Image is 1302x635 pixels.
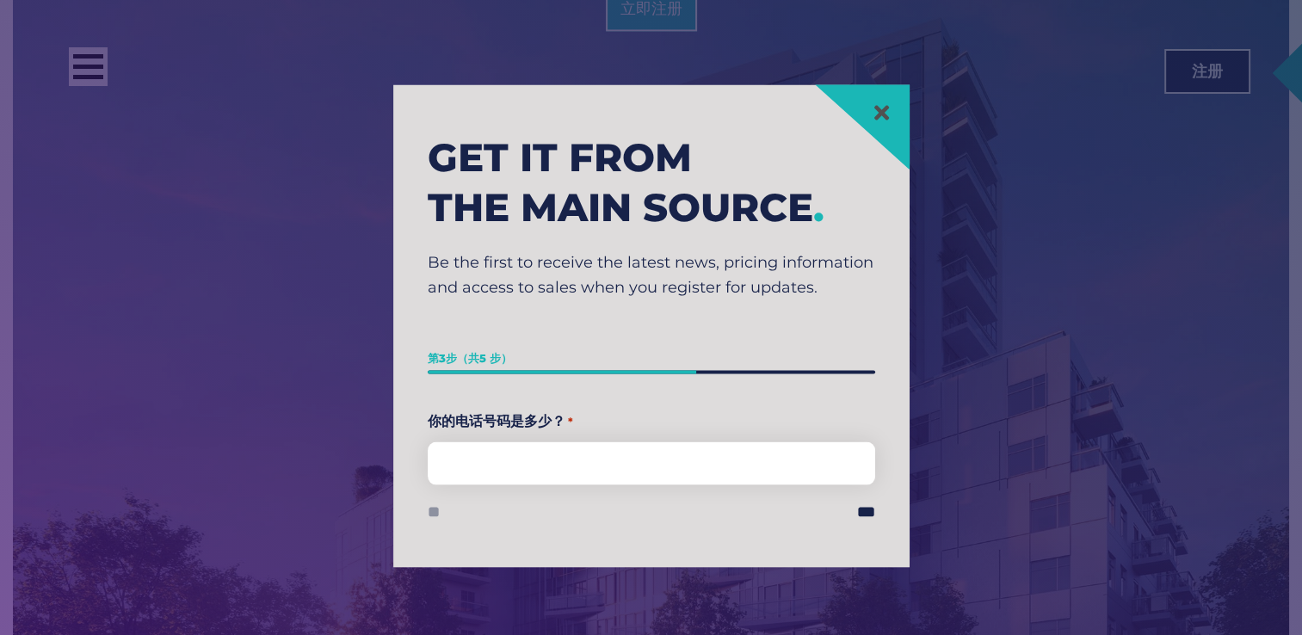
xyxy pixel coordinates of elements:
span: 3 [439,350,446,364]
span: 5 步 [479,350,501,364]
font: 你的电话号码是多少？ [428,413,565,429]
h2: Get it from the main source [428,132,875,232]
font: 第 步（共 ） [428,350,512,364]
p: Be the first to receive the latest news, pricing information and access to sales when you registe... [428,250,875,300]
span: . [813,183,824,231]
